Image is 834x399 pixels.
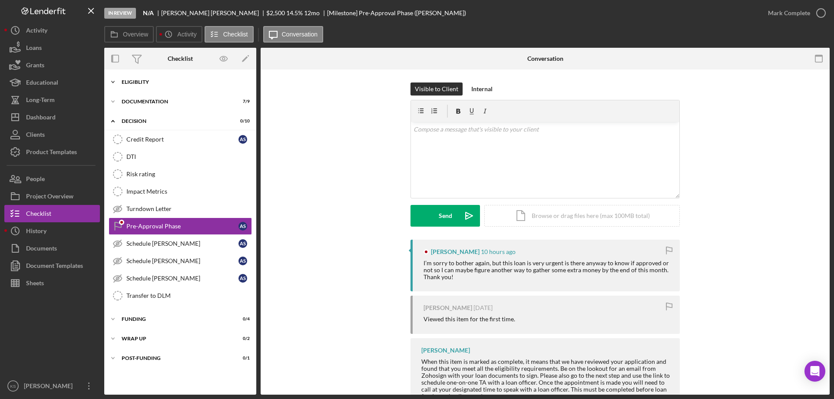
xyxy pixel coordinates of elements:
[104,26,154,43] button: Overview
[26,143,77,163] div: Product Templates
[4,377,100,395] button: KS[PERSON_NAME]
[4,240,100,257] button: Documents
[238,274,247,283] div: A S
[234,99,250,104] div: 7 / 9
[109,218,252,235] a: Pre-Approval PhaseAS
[759,4,830,22] button: Mark Complete
[4,205,100,222] button: Checklist
[238,135,247,144] div: A S
[424,316,515,323] div: Viewed this item for the first time.
[4,91,100,109] a: Long-Term
[410,82,463,96] button: Visible to Client
[527,55,563,62] div: Conversation
[4,257,100,274] a: Document Templates
[266,9,285,16] span: $2,500
[126,171,252,178] div: Risk rating
[109,252,252,270] a: Schedule [PERSON_NAME]AS
[122,356,228,361] div: Post-Funding
[768,4,810,22] div: Mark Complete
[234,317,250,322] div: 0 / 4
[109,287,252,304] a: Transfer to DLM
[109,165,252,183] a: Risk rating
[421,347,470,354] div: [PERSON_NAME]
[126,223,238,230] div: Pre-Approval Phase
[109,200,252,218] a: Turndown Letter
[104,8,136,19] div: In Review
[481,248,516,255] time: 2025-09-25 04:40
[327,10,466,16] div: [Milestone] Pre-Approval Phase ([PERSON_NAME])
[26,109,56,128] div: Dashboard
[122,336,228,341] div: Wrap up
[26,274,44,294] div: Sheets
[26,205,51,224] div: Checklist
[161,10,266,16] div: [PERSON_NAME] [PERSON_NAME]
[234,336,250,341] div: 0 / 2
[26,222,46,242] div: History
[238,257,247,265] div: A S
[4,56,100,74] button: Grants
[234,356,250,361] div: 0 / 1
[109,235,252,252] a: Schedule [PERSON_NAME]AS
[238,239,247,248] div: A S
[109,270,252,287] a: Schedule [PERSON_NAME]AS
[263,26,324,43] button: Conversation
[4,170,100,188] button: People
[26,170,45,190] div: People
[26,91,55,111] div: Long-Term
[26,74,58,93] div: Educational
[122,317,228,322] div: Funding
[467,82,497,96] button: Internal
[26,188,73,207] div: Project Overview
[4,222,100,240] button: History
[234,119,250,124] div: 0 / 10
[109,183,252,200] a: Impact Metrics
[439,205,452,227] div: Send
[4,126,100,143] button: Clients
[156,26,202,43] button: Activity
[26,126,45,145] div: Clients
[282,31,318,38] label: Conversation
[424,260,671,280] div: I’m sorry to bother again, but this loan is very urgent is there anyway to know if approved or no...
[205,26,254,43] button: Checklist
[4,188,100,205] button: Project Overview
[473,304,493,311] time: 2025-09-16 21:21
[410,205,480,227] button: Send
[177,31,196,38] label: Activity
[431,248,480,255] div: [PERSON_NAME]
[4,39,100,56] button: Loans
[4,274,100,292] button: Sheets
[4,143,100,161] button: Product Templates
[143,10,154,16] b: N/A
[471,82,493,96] div: Internal
[126,136,238,143] div: Credit Report
[424,304,472,311] div: [PERSON_NAME]
[126,240,238,247] div: Schedule [PERSON_NAME]
[109,148,252,165] a: DTI
[4,22,100,39] a: Activity
[126,292,252,299] div: Transfer to DLM
[123,31,148,38] label: Overview
[26,240,57,259] div: Documents
[122,119,228,124] div: Decision
[168,55,193,62] div: Checklist
[223,31,248,38] label: Checklist
[415,82,458,96] div: Visible to Client
[126,153,252,160] div: DTI
[26,39,42,59] div: Loans
[126,257,238,264] div: Schedule [PERSON_NAME]
[22,377,78,397] div: [PERSON_NAME]
[122,79,245,85] div: Eligiblity
[109,131,252,148] a: Credit ReportAS
[804,361,825,382] div: Open Intercom Messenger
[126,188,252,195] div: Impact Metrics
